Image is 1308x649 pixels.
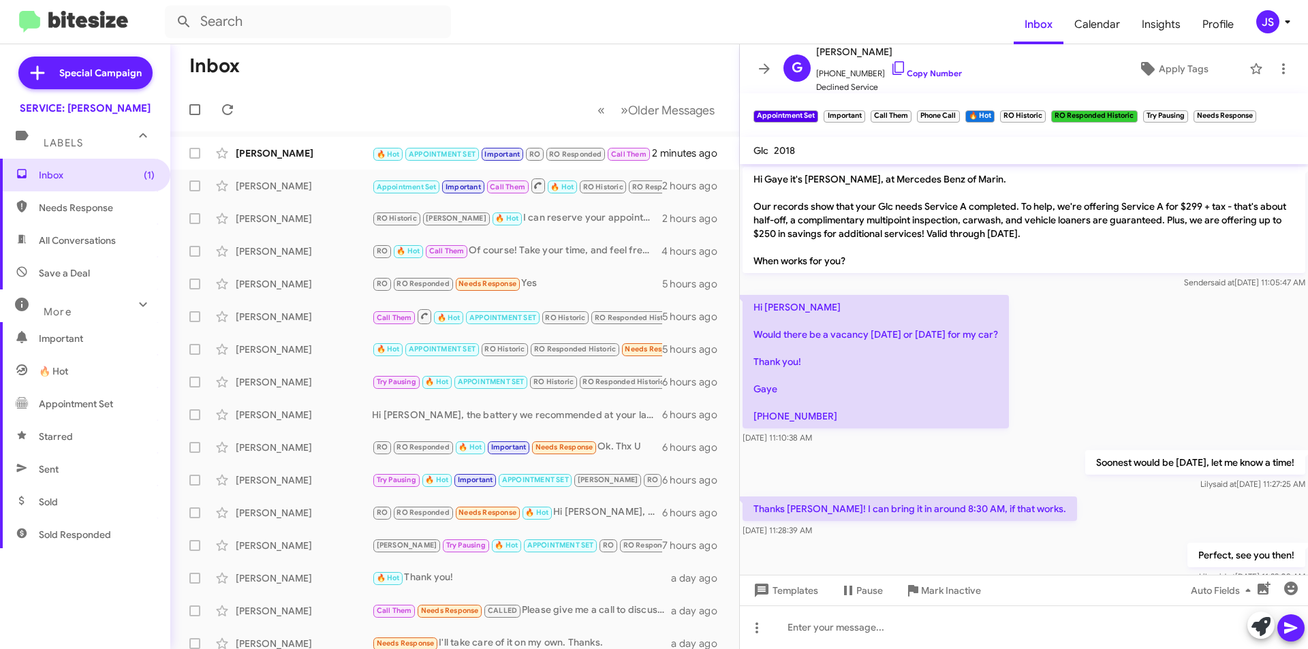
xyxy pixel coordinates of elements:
[446,183,481,191] span: Important
[377,247,388,255] span: RO
[1199,571,1305,582] span: Lily [DATE] 11:33:09 AM
[426,214,486,223] span: [PERSON_NAME]
[59,66,142,80] span: Special Campaign
[39,528,111,541] span: Sold Responded
[396,508,449,517] span: RO Responded
[377,639,435,648] span: Needs Response
[372,505,662,520] div: Hi [PERSON_NAME], Are you able to give me a call when you get the chance. I have availability aft...
[1200,479,1305,489] span: Lily [DATE] 11:27:25 AM
[372,374,662,390] div: That car was already turned in
[396,443,449,452] span: RO Responded
[372,439,662,455] div: Ok. Thx U
[39,168,155,182] span: Inbox
[377,377,416,386] span: Try Pausing
[611,150,647,159] span: Call Them
[1159,57,1209,81] span: Apply Tags
[236,146,372,160] div: [PERSON_NAME]
[1051,110,1137,123] small: RO Responded Historic
[165,5,451,38] input: Search
[409,150,476,159] span: APPOINTMENT SET
[425,475,448,484] span: 🔥 Hot
[372,144,652,161] div: Hi [PERSON_NAME], can I get an estimate on the 4 tires? Not expensive please, the car is getting ...
[377,150,400,159] span: 🔥 Hot
[44,137,83,149] span: Labels
[921,578,981,603] span: Mark Inactive
[437,313,461,322] span: 🔥 Hot
[1184,277,1305,287] span: Sender [DATE] 11:05:47 AM
[1143,110,1188,123] small: Try Pausing
[377,214,417,223] span: RO Historic
[421,606,479,615] span: Needs Response
[621,101,628,118] span: »
[236,506,372,520] div: [PERSON_NAME]
[816,80,962,94] span: Declined Service
[753,110,818,123] small: Appointment Set
[236,604,372,618] div: [PERSON_NAME]
[458,508,516,517] span: Needs Response
[39,332,155,345] span: Important
[377,573,400,582] span: 🔥 Hot
[490,183,525,191] span: Call Them
[632,183,714,191] span: RO Responded Historic
[582,377,664,386] span: RO Responded Historic
[590,96,723,124] nav: Page navigation example
[662,277,728,291] div: 5 hours ago
[20,101,151,115] div: SERVICE: [PERSON_NAME]
[236,277,372,291] div: [PERSON_NAME]
[534,345,616,353] span: RO Responded Historic
[425,377,448,386] span: 🔥 Hot
[39,462,59,476] span: Sent
[647,475,658,484] span: RO
[597,101,605,118] span: «
[491,443,527,452] span: Important
[603,541,614,550] span: RO
[824,110,865,123] small: Important
[236,408,372,422] div: [PERSON_NAME]
[372,177,662,194] div: Thank you, [PERSON_NAME]! I'll be in touch next week to discuss tires, windshield, etc. Have a go...
[550,183,574,191] span: 🔥 Hot
[1131,5,1192,44] span: Insights
[1256,10,1279,33] div: JS
[871,110,912,123] small: Call Them
[623,541,676,550] span: RO Responded
[144,168,155,182] span: (1)
[39,364,68,378] span: 🔥 Hot
[628,103,715,118] span: Older Messages
[890,68,962,78] a: Copy Number
[1192,5,1245,44] span: Profile
[236,310,372,323] div: [PERSON_NAME]
[652,146,728,160] div: 2 minutes ago
[372,276,662,291] div: Yes
[372,308,662,325] div: Hi [PERSON_NAME], you are due for a B service we have a promotion for $699.00(half off)
[396,279,449,288] span: RO Responded
[372,243,661,259] div: Of course! Take your time, and feel free to reach out if you have any questions or need assistanc...
[535,443,593,452] span: Needs Response
[753,144,768,157] span: Glc
[236,179,372,193] div: [PERSON_NAME]
[740,578,829,603] button: Templates
[595,313,676,322] span: RO Responded Historic
[662,506,728,520] div: 6 hours ago
[829,578,894,603] button: Pause
[469,313,536,322] span: APPOINTMENT SET
[751,578,818,603] span: Templates
[774,144,795,157] span: 2018
[39,201,155,215] span: Needs Response
[662,179,728,193] div: 2 hours ago
[792,57,803,79] span: G
[578,475,638,484] span: [PERSON_NAME]
[488,606,517,615] span: CALLED
[1180,578,1267,603] button: Auto Fields
[1063,5,1131,44] a: Calendar
[39,266,90,280] span: Save a Deal
[39,234,116,247] span: All Conversations
[743,525,812,535] span: [DATE] 11:28:39 AM
[409,345,476,353] span: APPOINTMENT SET
[856,578,883,603] span: Pause
[662,441,728,454] div: 6 hours ago
[377,313,412,322] span: Call Them
[377,475,416,484] span: Try Pausing
[372,603,671,618] div: Please give me a call to discuss [PHONE_NUMBER]
[1187,543,1305,567] p: Perfect, see you then!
